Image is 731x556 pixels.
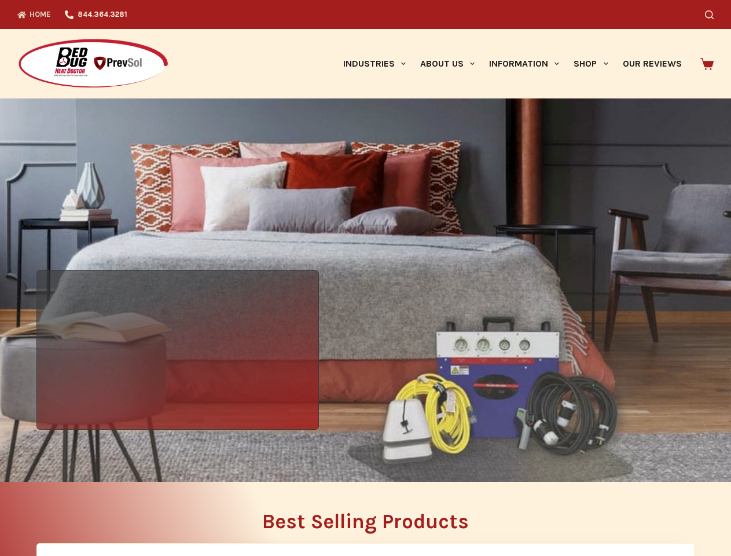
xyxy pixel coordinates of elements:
[615,29,689,98] a: Our Reviews
[36,511,695,532] h2: Best Selling Products
[17,38,169,90] img: Prevsol/Bed Bug Heat Doctor
[482,29,567,98] a: Information
[413,29,482,98] a: About Us
[567,29,615,98] a: Shop
[705,10,714,19] button: Search
[336,29,413,98] a: Industries
[336,29,689,98] nav: Primary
